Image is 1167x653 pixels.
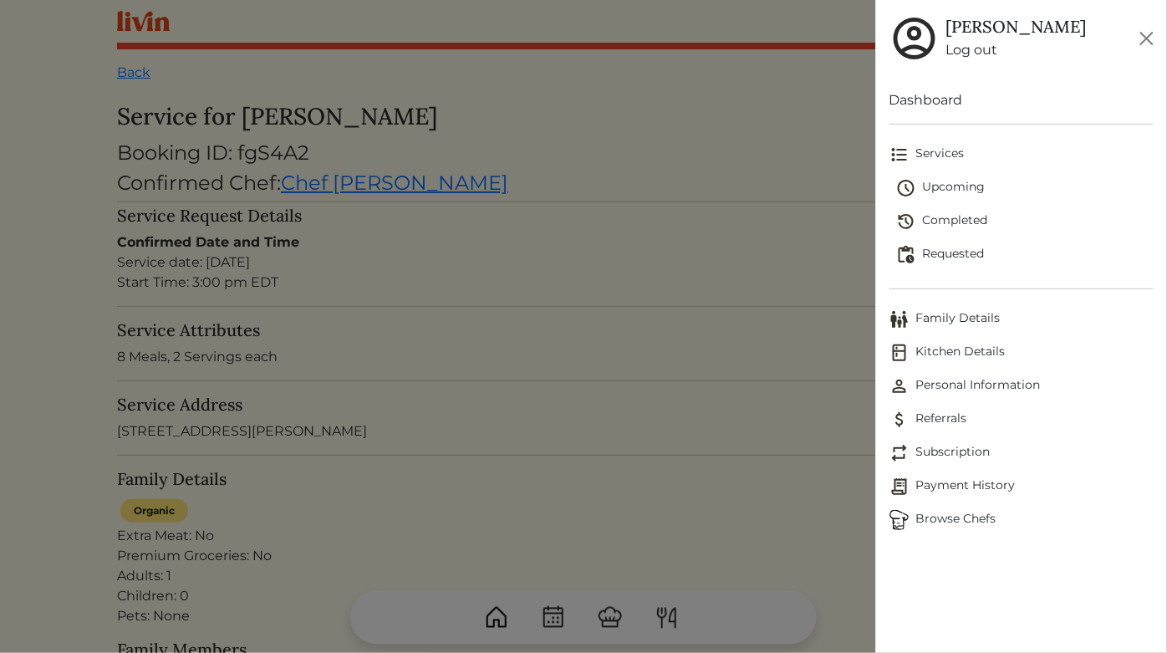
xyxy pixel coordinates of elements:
[889,370,1154,403] a: Personal InformationPersonal Information
[896,178,1154,198] span: Upcoming
[889,510,1154,530] span: Browse Chefs
[889,477,910,497] img: Payment History
[889,510,910,530] img: Browse Chefs
[889,303,1154,336] a: Family DetailsFamily Details
[889,443,910,463] img: Subscription
[889,410,910,430] img: Referrals
[889,410,1154,430] span: Referrals
[889,309,1154,329] span: Family Details
[889,477,1154,497] span: Payment History
[896,171,1154,205] a: Upcoming
[889,145,1154,165] span: Services
[889,443,1154,463] span: Subscription
[946,17,1087,37] h5: [PERSON_NAME]
[1134,25,1160,52] button: Close
[889,376,910,396] img: Personal Information
[889,336,1154,370] a: Kitchen DetailsKitchen Details
[896,245,916,265] img: pending_actions-fd19ce2ea80609cc4d7bbea353f93e2f363e46d0f816104e4e0650fdd7f915cf.svg
[896,178,916,198] img: schedule-fa401ccd6b27cf58db24c3bb5584b27dcd8bd24ae666a918e1c6b4ae8c451a22.svg
[889,145,910,165] img: format_list_bulleted-ebc7f0161ee23162107b508e562e81cd567eeab2455044221954b09d19068e74.svg
[889,309,910,329] img: Family Details
[889,13,940,64] img: user_account-e6e16d2ec92f44fc35f99ef0dc9cddf60790bfa021a6ecb1c896eb5d2907b31c.svg
[889,403,1154,436] a: ReferralsReferrals
[896,212,1154,232] span: Completed
[889,470,1154,503] a: Payment HistoryPayment History
[896,212,916,232] img: history-2b446bceb7e0f53b931186bf4c1776ac458fe31ad3b688388ec82af02103cd45.svg
[896,238,1154,272] a: Requested
[889,343,910,363] img: Kitchen Details
[946,40,1087,60] a: Log out
[896,245,1154,265] span: Requested
[889,503,1154,537] a: ChefsBrowse Chefs
[889,376,1154,396] span: Personal Information
[889,138,1154,171] a: Services
[889,436,1154,470] a: SubscriptionSubscription
[889,343,1154,363] span: Kitchen Details
[896,205,1154,238] a: Completed
[889,90,1154,110] a: Dashboard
